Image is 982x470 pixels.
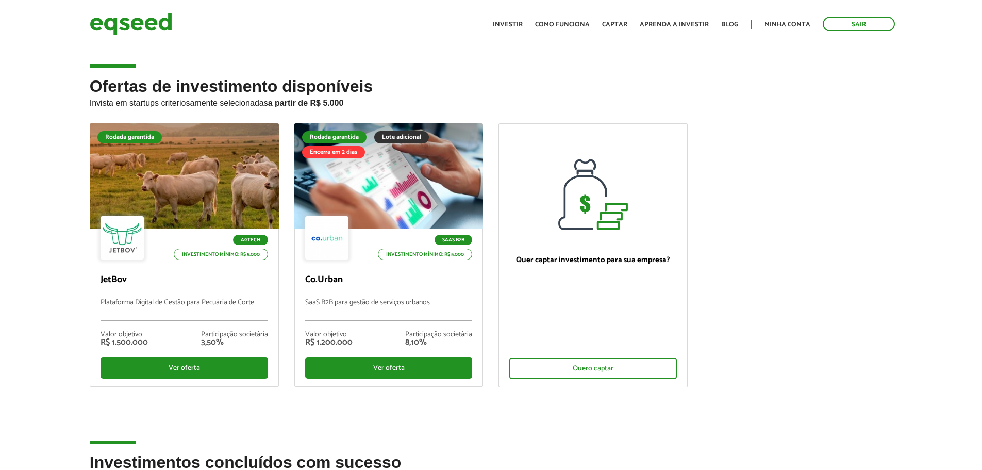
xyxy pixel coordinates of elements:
[305,338,353,347] div: R$ 1.200.000
[90,10,172,38] img: EqSeed
[764,21,810,28] a: Minha conta
[97,131,162,143] div: Rodada garantida
[294,123,484,387] a: Rodada garantida Lote adicional Encerra em 2 dias SaaS B2B Investimento mínimo: R$ 5.000 Co.Urban...
[302,146,365,158] div: Encerra em 2 dias
[174,249,268,260] p: Investimento mínimo: R$ 5.000
[101,299,268,321] p: Plataforma Digital de Gestão para Pecuária de Corte
[302,131,367,143] div: Rodada garantida
[374,131,429,143] div: Lote adicional
[378,249,472,260] p: Investimento mínimo: R$ 5.000
[101,274,268,286] p: JetBov
[233,235,268,245] p: Agtech
[305,331,353,338] div: Valor objetivo
[405,331,472,338] div: Participação societária
[435,235,472,245] p: SaaS B2B
[201,331,268,338] div: Participação societária
[305,357,473,379] div: Ver oferta
[640,21,709,28] a: Aprenda a investir
[509,358,677,379] div: Quero captar
[305,299,473,321] p: SaaS B2B para gestão de serviços urbanos
[305,274,473,286] p: Co.Urban
[602,21,627,28] a: Captar
[90,95,893,108] p: Invista em startups criteriosamente selecionadas
[509,255,677,265] p: Quer captar investimento para sua empresa?
[201,338,268,347] div: 3,50%
[268,99,344,107] strong: a partir de R$ 5.000
[493,21,523,28] a: Investir
[498,123,688,387] a: Quer captar investimento para sua empresa? Quero captar
[823,17,895,31] a: Sair
[535,21,590,28] a: Como funciona
[90,123,279,387] a: Rodada garantida Agtech Investimento mínimo: R$ 5.000 JetBov Plataforma Digital de Gestão para Pe...
[721,21,738,28] a: Blog
[405,338,472,347] div: 8,10%
[101,331,148,338] div: Valor objetivo
[101,338,148,347] div: R$ 1.500.000
[90,77,893,123] h2: Ofertas de investimento disponíveis
[101,357,268,379] div: Ver oferta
